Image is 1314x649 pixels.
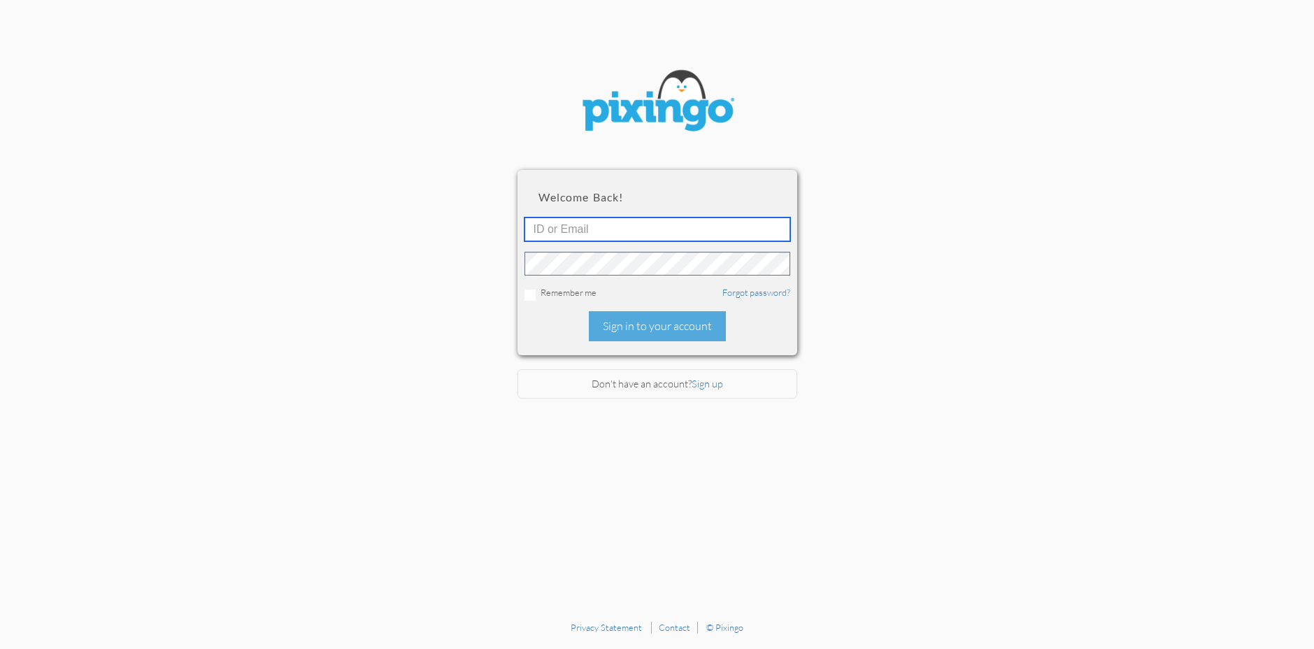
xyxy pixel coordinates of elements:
[659,622,690,633] a: Contact
[571,622,642,633] a: Privacy Statement
[706,622,743,633] a: © Pixingo
[538,191,776,204] h2: Welcome back!
[589,311,726,341] div: Sign in to your account
[517,369,797,399] div: Don't have an account?
[524,217,790,241] input: ID or Email
[573,63,741,142] img: pixingo logo
[722,287,790,298] a: Forgot password?
[692,378,723,390] a: Sign up
[524,286,790,301] div: Remember me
